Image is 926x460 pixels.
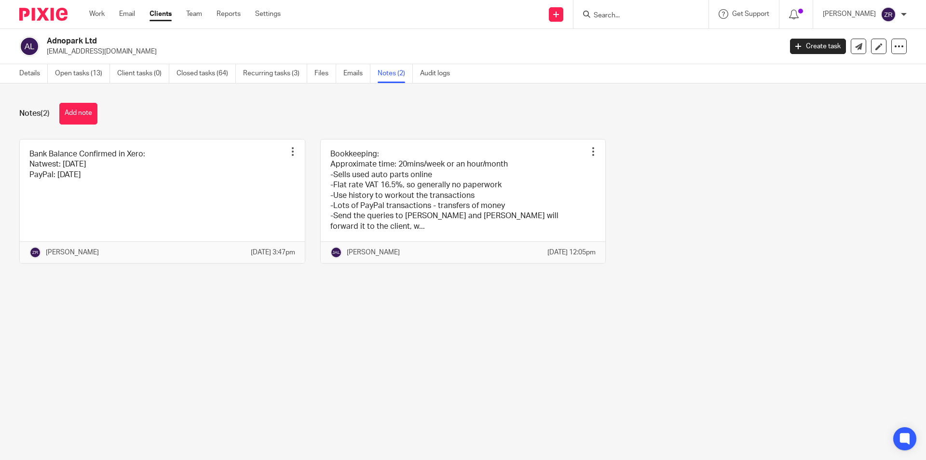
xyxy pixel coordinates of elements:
[117,64,169,83] a: Client tasks (0)
[186,9,202,19] a: Team
[177,64,236,83] a: Closed tasks (64)
[881,7,896,22] img: svg%3E
[19,109,50,119] h1: Notes
[314,64,336,83] a: Files
[119,9,135,19] a: Email
[217,9,241,19] a: Reports
[89,9,105,19] a: Work
[347,248,400,257] p: [PERSON_NAME]
[547,248,596,257] p: [DATE] 12:05pm
[46,248,99,257] p: [PERSON_NAME]
[593,12,680,20] input: Search
[732,11,769,17] span: Get Support
[823,9,876,19] p: [PERSON_NAME]
[420,64,457,83] a: Audit logs
[19,36,40,56] img: svg%3E
[55,64,110,83] a: Open tasks (13)
[378,64,413,83] a: Notes (2)
[47,47,776,56] p: [EMAIL_ADDRESS][DOMAIN_NAME]
[47,36,630,46] h2: Adnopark Ltd
[255,9,281,19] a: Settings
[29,247,41,258] img: svg%3E
[59,103,97,125] button: Add note
[790,39,846,54] a: Create task
[330,247,342,258] img: svg%3E
[19,64,48,83] a: Details
[150,9,172,19] a: Clients
[41,110,50,117] span: (2)
[251,248,295,257] p: [DATE] 3:47pm
[343,64,370,83] a: Emails
[243,64,307,83] a: Recurring tasks (3)
[19,8,68,21] img: Pixie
